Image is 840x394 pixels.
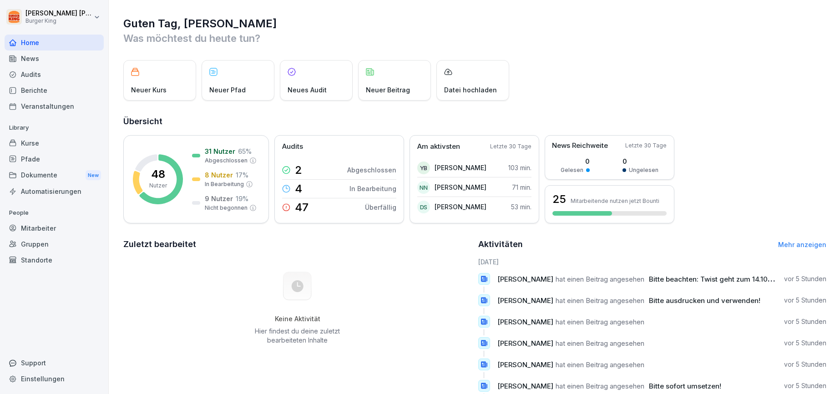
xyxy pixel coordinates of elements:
[5,236,104,252] a: Gruppen
[478,257,827,267] h6: [DATE]
[5,355,104,371] div: Support
[365,202,396,212] p: Überfällig
[497,382,553,390] span: [PERSON_NAME]
[784,381,826,390] p: vor 5 Stunden
[444,85,497,95] p: Datei hochladen
[435,182,486,192] p: [PERSON_NAME]
[508,163,531,172] p: 103 min.
[86,170,101,181] div: New
[5,35,104,51] a: Home
[236,170,248,180] p: 17 %
[556,296,644,305] span: hat einen Beitrag angesehen
[784,296,826,305] p: vor 5 Stunden
[556,382,644,390] span: hat einen Beitrag angesehen
[5,167,104,184] a: DokumenteNew
[295,202,309,213] p: 47
[151,169,165,180] p: 48
[556,360,644,369] span: hat einen Beitrag angesehen
[123,238,472,251] h2: Zuletzt bearbeitet
[561,157,590,166] p: 0
[238,146,252,156] p: 65 %
[490,142,531,151] p: Letzte 30 Tage
[5,167,104,184] div: Dokumente
[5,183,104,199] a: Automatisierungen
[497,275,553,283] span: [PERSON_NAME]
[209,85,246,95] p: Neuer Pfad
[205,180,244,188] p: In Bearbeitung
[131,85,167,95] p: Neuer Kurs
[205,157,248,165] p: Abgeschlossen
[497,296,553,305] span: [PERSON_NAME]
[622,157,658,166] p: 0
[649,275,834,283] span: Bitte beachten: Twist geht zum 14.10 aus dem Sortiment!
[205,170,233,180] p: 8 Nutzer
[347,165,396,175] p: Abgeschlossen
[288,85,327,95] p: Neues Audit
[784,360,826,369] p: vor 5 Stunden
[625,141,667,150] p: Letzte 30 Tage
[497,339,553,348] span: [PERSON_NAME]
[417,162,430,174] div: YB
[205,194,233,203] p: 9 Nutzer
[252,315,344,323] h5: Keine Aktivität
[25,18,92,24] p: Burger King
[5,220,104,236] a: Mitarbeiter
[123,16,826,31] h1: Guten Tag, [PERSON_NAME]
[5,82,104,98] a: Berichte
[5,371,104,387] a: Einstellungen
[295,165,302,176] p: 2
[5,151,104,167] a: Pfade
[5,121,104,135] p: Library
[205,204,248,212] p: Nicht begonnen
[236,194,248,203] p: 19 %
[784,338,826,348] p: vor 5 Stunden
[629,166,658,174] p: Ungelesen
[417,201,430,213] div: DS
[478,238,523,251] h2: Aktivitäten
[649,296,760,305] span: Bitte ausdrucken und verwenden!
[561,166,583,174] p: Gelesen
[205,146,235,156] p: 31 Nutzer
[5,51,104,66] a: News
[349,184,396,193] p: In Bearbeitung
[295,183,302,194] p: 4
[552,141,608,151] p: News Reichweite
[5,206,104,220] p: People
[784,274,826,283] p: vor 5 Stunden
[123,115,826,128] h2: Übersicht
[123,31,826,45] p: Was möchtest du heute tun?
[497,318,553,326] span: [PERSON_NAME]
[5,252,104,268] a: Standorte
[25,10,92,17] p: [PERSON_NAME] [PERSON_NAME]
[252,327,344,345] p: Hier findest du deine zuletzt bearbeiteten Inhalte
[282,141,303,152] p: Audits
[556,339,644,348] span: hat einen Beitrag angesehen
[435,163,486,172] p: [PERSON_NAME]
[417,181,430,194] div: NN
[552,192,566,207] h3: 25
[417,141,460,152] p: Am aktivsten
[366,85,410,95] p: Neuer Beitrag
[556,275,644,283] span: hat einen Beitrag angesehen
[784,317,826,326] p: vor 5 Stunden
[512,182,531,192] p: 71 min.
[778,241,826,248] a: Mehr anzeigen
[5,98,104,114] div: Veranstaltungen
[571,197,659,204] p: Mitarbeitende nutzen jetzt Bounti
[5,135,104,151] a: Kurse
[497,360,553,369] span: [PERSON_NAME]
[511,202,531,212] p: 53 min.
[149,182,167,190] p: Nutzer
[5,66,104,82] a: Audits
